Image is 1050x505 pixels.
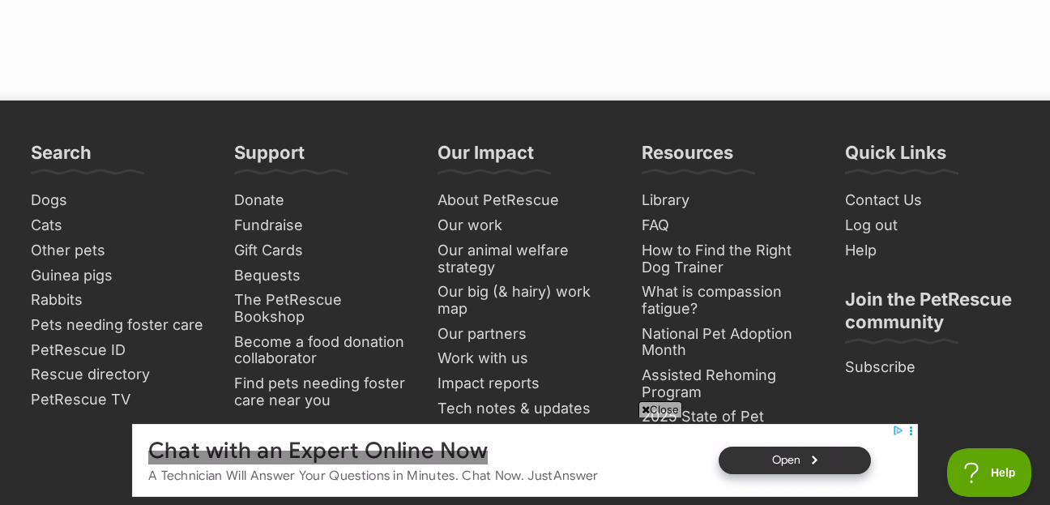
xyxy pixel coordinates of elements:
a: Gift Cards [228,238,415,263]
h3: Quick Links [845,141,946,173]
a: Pets needing foster care [24,313,211,338]
a: Other pets [24,238,211,263]
a: Tech notes & updates [431,396,618,422]
h3: Join the PetRescue community [845,288,1019,343]
a: Subscribe [839,355,1026,380]
a: Cats [24,213,211,238]
a: National Pet Adoption Month [635,322,822,363]
a: PetRescue TV [24,387,211,413]
a: Library [635,188,822,213]
a: Rescue directory [24,362,211,387]
a: Impact reports [431,371,618,396]
a: Our animal welfare strategy [431,238,618,280]
a: Work with us [431,346,618,371]
a: Dogs [24,188,211,213]
a: Become a food donation collaborator [228,330,415,371]
a: 2025 State of Pet Adoption Report [635,404,822,446]
a: Log out [839,213,1026,238]
a: Find pets needing foster care near you [228,371,415,413]
a: Donate [228,188,415,213]
a: Help [839,238,1026,263]
a: Our partners [431,322,618,347]
iframe: Help Scout Beacon - Open [947,448,1034,497]
span: Close [638,401,682,417]
a: FAQ [635,213,822,238]
h3: Our Impact [437,141,534,173]
h3: Resources [642,141,733,173]
a: About PetRescue [431,188,618,213]
a: The PetRescue Bookshop [228,288,415,329]
a: Guinea pigs [24,263,211,289]
a: Assisted Rehoming Program [635,363,822,404]
a: Fundraise [228,213,415,238]
a: Rabbits [24,288,211,313]
a: Contact Us [839,188,1026,213]
a: PetRescue ID [24,338,211,363]
a: How to Find the Right Dog Trainer [635,238,822,280]
iframe: Advertisement [132,424,918,497]
h3: Search [31,141,92,173]
h3: Support [234,141,305,173]
a: Bequests [228,263,415,289]
a: Our work [431,213,618,238]
a: What is compassion fatigue? [635,280,822,321]
a: Our big (& hairy) work map [431,280,618,321]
